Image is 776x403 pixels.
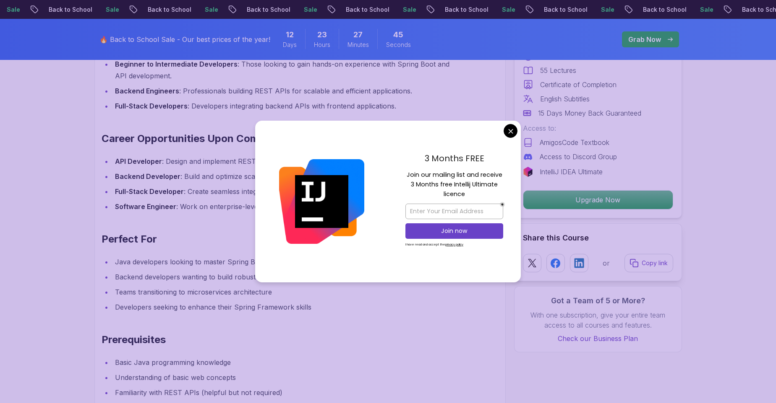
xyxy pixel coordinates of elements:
li: Teams transitioning to microservices architecture [112,286,459,298]
p: With one subscription, give your entire team access to all courses and features. [523,310,673,330]
p: English Subtitles [540,94,590,104]
p: Sale [94,5,121,14]
span: 23 Hours [317,29,327,41]
p: Sale [391,5,418,14]
p: 🔥 Back to School Sale - Our best prices of the year! [99,34,270,44]
a: Check our Business Plan [523,333,673,344]
p: 15 Days Money Back Guaranteed [538,108,641,118]
span: 12 Days [286,29,294,41]
p: Back to School [631,5,688,14]
li: Familiarity with REST APIs (helpful but not required) [112,387,459,398]
strong: Full-Stack Developer [115,187,184,196]
li: Basic Java programming knowledge [112,356,459,368]
p: Sale [193,5,220,14]
p: Sale [688,5,715,14]
li: Developers seeking to enhance their Spring Framework skills [112,301,459,313]
p: 55 Lectures [540,65,576,75]
span: 45 Seconds [393,29,403,41]
span: 27 Minutes [353,29,363,41]
li: : Those looking to gain hands-on experience with Spring Boot and API development. [112,58,459,82]
p: AmigosCode Textbook [540,137,609,147]
p: IntelliJ IDEA Ultimate [540,167,603,177]
p: Back to School [37,5,94,14]
p: or [603,258,610,268]
p: Back to School [433,5,490,14]
p: Sale [292,5,319,14]
li: : Developers integrating backend APIs with frontend applications. [112,100,459,112]
li: Understanding of basic web concepts [112,372,459,383]
p: Back to School [334,5,391,14]
span: Hours [314,41,330,49]
strong: Backend Developer [115,172,180,181]
p: Back to School [532,5,589,14]
li: : Work on enterprise-level applications requiring robust API infrastructures. [112,201,459,212]
strong: API Developer [115,157,162,165]
p: Access to Discord Group [540,152,617,162]
button: Upgrade Now [523,190,673,209]
li: Backend developers wanting to build robust APIs [112,271,459,283]
h2: Share this Course [523,232,673,244]
strong: Backend Engineers [115,87,179,95]
p: Copy link [642,259,668,267]
strong: Full-Stack Developers [115,102,188,110]
li: : Professionals building REST APIs for scalable and efficient applications. [112,85,459,97]
p: Grab Now [628,34,661,44]
li: Java developers looking to master Spring Boot [112,256,459,268]
p: Certificate of Completion [540,80,617,90]
li: : Create seamless integrations between frontend and backend systems. [112,186,459,197]
p: Sale [589,5,616,14]
h3: Got a Team of 5 or More? [523,295,673,307]
button: Copy link [624,254,673,272]
span: Minutes [348,41,369,49]
p: Back to School [235,5,292,14]
span: Days [283,41,297,49]
p: Upgrade Now [523,191,673,209]
p: Sale [490,5,517,14]
h2: Career Opportunities Upon Completion [102,132,459,145]
li: : Build and optimize scalable backend systems using Spring Boot. [112,170,459,182]
p: Back to School [136,5,193,14]
p: Access to: [523,123,673,133]
li: : Design and implement REST APIs for modern applications. [112,155,459,167]
img: jetbrains logo [523,167,533,177]
h2: Perfect For [102,232,459,246]
strong: Beginner to Intermediate Developers [115,60,238,68]
h2: Prerequisites [102,333,459,346]
span: Seconds [386,41,411,49]
strong: Software Engineer [115,202,176,211]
